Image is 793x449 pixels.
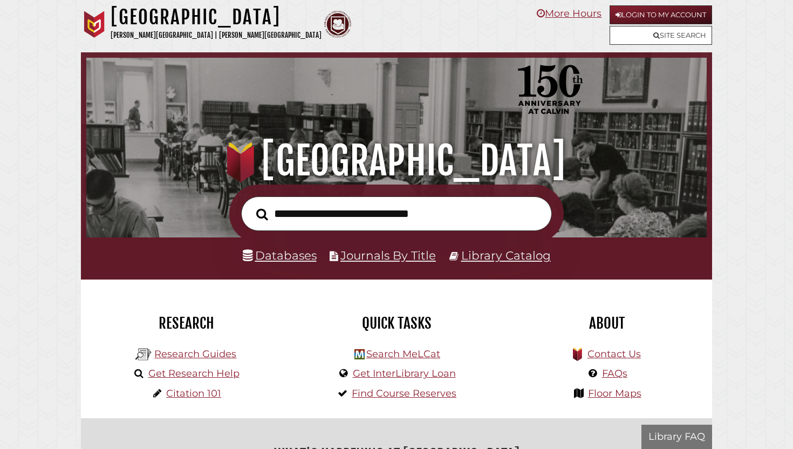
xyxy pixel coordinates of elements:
h2: Quick Tasks [299,314,494,332]
a: Find Course Reserves [352,387,456,399]
a: Journals By Title [340,248,436,262]
img: Hekman Library Logo [135,346,152,363]
h1: [GEOGRAPHIC_DATA] [98,137,695,185]
a: Site Search [610,26,712,45]
h1: [GEOGRAPHIC_DATA] [111,5,322,29]
a: More Hours [537,8,601,19]
img: Calvin Theological Seminary [324,11,351,38]
a: Contact Us [587,348,641,360]
h2: Research [89,314,283,332]
button: Search [251,205,274,223]
a: Floor Maps [588,387,641,399]
p: [PERSON_NAME][GEOGRAPHIC_DATA] | [PERSON_NAME][GEOGRAPHIC_DATA] [111,29,322,42]
a: Get Research Help [148,368,240,379]
i: Search [256,208,268,221]
a: Citation 101 [166,387,221,399]
a: Research Guides [154,348,236,360]
a: Get InterLibrary Loan [353,368,456,379]
a: Login to My Account [610,5,712,24]
a: FAQs [602,368,627,379]
a: Library Catalog [461,248,551,262]
img: Hekman Library Logo [354,349,365,359]
h2: About [510,314,704,332]
img: Calvin University [81,11,108,38]
a: Databases [243,248,317,262]
a: Search MeLCat [366,348,440,360]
